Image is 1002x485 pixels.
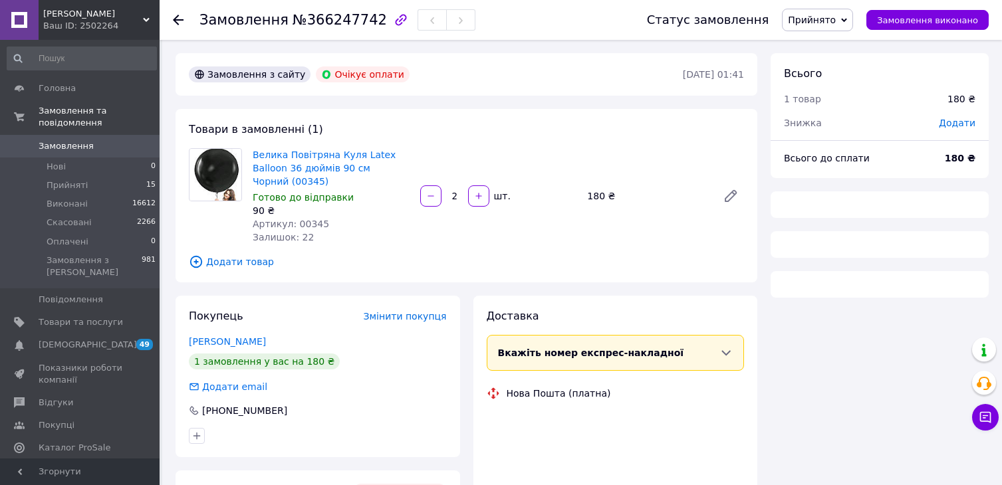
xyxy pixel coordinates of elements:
[784,118,822,128] span: Знижка
[39,442,110,454] span: Каталог ProSale
[972,404,999,431] button: Чат з покупцем
[173,13,184,27] div: Повернутися назад
[151,161,156,173] span: 0
[293,12,387,28] span: №366247742
[132,198,156,210] span: 16612
[136,339,153,350] span: 49
[582,187,712,205] div: 180 ₴
[39,362,123,386] span: Показники роботи компанії
[43,20,160,32] div: Ваш ID: 2502264
[788,15,836,25] span: Прийнято
[253,232,314,242] span: Залишок: 22
[47,161,66,173] span: Нові
[151,236,156,248] span: 0
[39,294,103,306] span: Повідомлення
[189,310,243,322] span: Покупець
[39,316,123,328] span: Товари та послуги
[784,94,821,104] span: 1 товар
[201,380,269,393] div: Додати email
[43,8,143,20] span: Anny Store
[201,404,289,417] div: [PHONE_NUMBER]
[39,339,137,351] span: [DEMOGRAPHIC_DATA]
[146,179,156,191] span: 15
[189,336,266,347] a: [PERSON_NAME]
[189,353,340,369] div: 1 замовлення у вас на 180 ₴
[316,66,410,82] div: Очікує оплати
[39,105,160,129] span: Замовлення та повідомлення
[188,380,269,393] div: Додати email
[253,192,354,203] span: Готово до відправки
[877,15,978,25] span: Замовлення виконано
[866,10,989,30] button: Замовлення виконано
[491,189,512,203] div: шт.
[39,82,76,94] span: Головна
[39,397,73,409] span: Відгуки
[39,140,94,152] span: Замовлення
[498,347,684,358] span: Вкажіть номер експрес-накладної
[189,66,311,82] div: Замовлення з сайту
[503,387,614,400] div: Нова Пошта (платна)
[142,254,156,278] span: 981
[189,123,323,136] span: Товари в замовленні (1)
[39,419,74,431] span: Покупці
[784,67,822,80] span: Всього
[253,219,329,229] span: Артикул: 00345
[784,153,870,163] span: Всього до сплати
[717,183,744,209] a: Редагувати
[939,118,975,128] span: Додати
[947,92,975,106] div: 180 ₴
[47,217,92,229] span: Скасовані
[364,311,447,322] span: Змінити покупця
[253,149,396,187] a: Велика Повітряна Куля Latex Balloon 36 дюймів 90 см Чорний (00345)
[253,204,410,217] div: 90 ₴
[47,179,88,191] span: Прийняті
[189,254,744,269] span: Додати товар
[47,236,88,248] span: Оплачені
[199,12,289,28] span: Замовлення
[7,47,157,70] input: Пошук
[190,149,241,201] img: Велика Повітряна Куля Latex Balloon 36 дюймів 90 см Чорний (00345)
[137,217,156,229] span: 2266
[647,13,769,27] div: Статус замовлення
[945,153,975,163] b: 180 ₴
[683,69,744,80] time: [DATE] 01:41
[47,198,88,210] span: Виконані
[47,254,142,278] span: Замовлення з [PERSON_NAME]
[487,310,539,322] span: Доставка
